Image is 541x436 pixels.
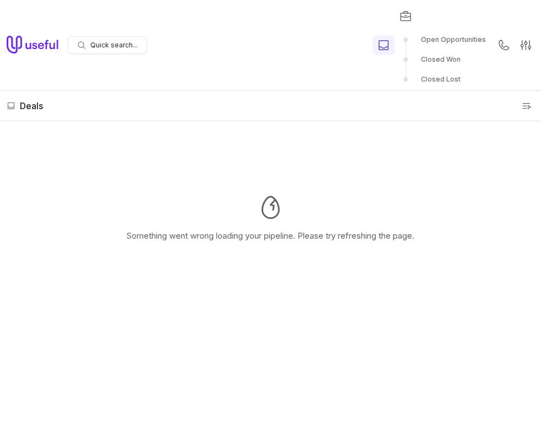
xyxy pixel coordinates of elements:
p: Something went wrong loading your pipeline. Please try refreshing the page. [127,229,414,243]
a: Open Opportunities [394,31,493,49]
a: Closed Lost [394,71,493,88]
span: Quick search... [90,41,138,50]
div: Pipeline submenu [394,31,493,88]
a: Closed Won [394,51,493,68]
